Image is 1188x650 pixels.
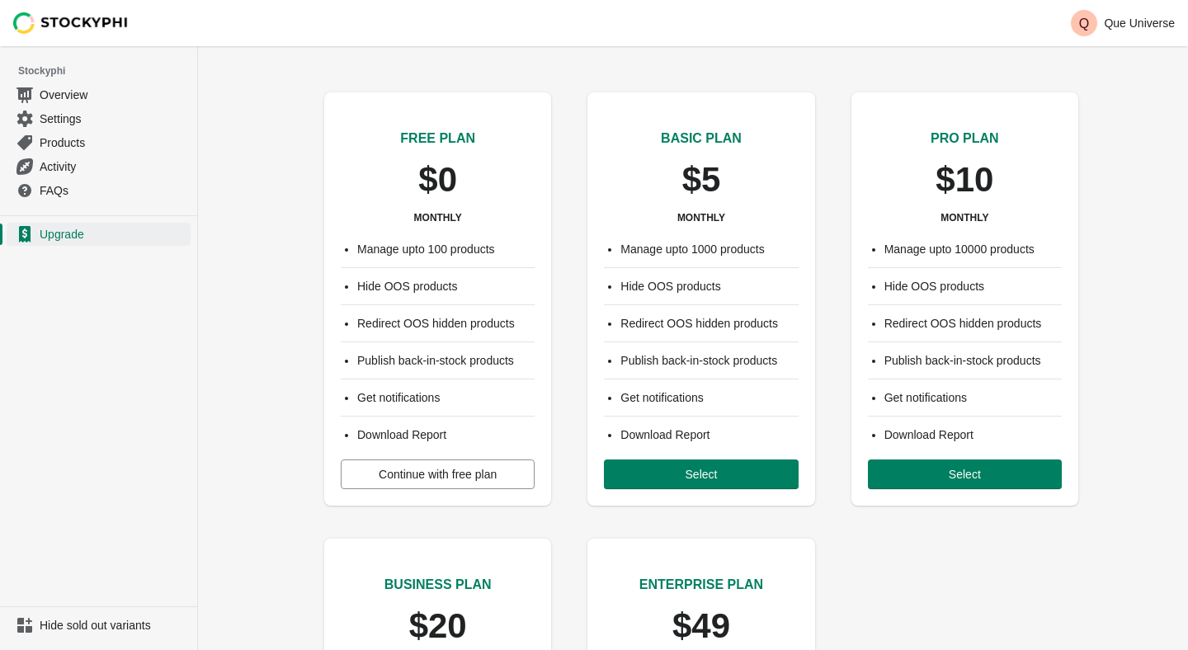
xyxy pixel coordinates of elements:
li: Redirect OOS hidden products [357,315,535,332]
span: BUSINESS PLAN [384,577,492,591]
li: Publish back-in-stock products [357,352,535,369]
h3: MONTHLY [414,211,462,224]
a: Settings [7,106,191,130]
span: Stockyphi [18,63,197,79]
li: Get notifications [357,389,535,406]
li: Download Report [357,426,535,443]
span: BASIC PLAN [661,131,742,145]
li: Redirect OOS hidden products [884,315,1062,332]
span: Select [949,468,981,481]
button: Avatar with initials QQue Universe [1064,7,1181,40]
img: Stockyphi [13,12,129,34]
span: Hide sold out variants [40,617,187,634]
span: Products [40,134,187,151]
li: Redirect OOS hidden products [620,315,798,332]
h3: MONTHLY [677,211,725,224]
span: Activity [40,158,187,175]
li: Manage upto 100 products [357,241,535,257]
span: FREE PLAN [400,131,475,145]
span: Continue with free plan [379,468,497,481]
li: Manage upto 10000 products [884,241,1062,257]
a: Activity [7,154,191,178]
button: Select [868,459,1062,489]
button: Continue with free plan [341,459,535,489]
span: Upgrade [40,226,187,243]
h3: MONTHLY [940,211,988,224]
text: Q [1079,16,1089,31]
li: Hide OOS products [357,278,535,294]
p: $20 [409,608,467,644]
a: FAQs [7,178,191,202]
span: Select [686,468,718,481]
li: Get notifications [620,389,798,406]
p: Que Universe [1104,16,1175,30]
li: Publish back-in-stock products [884,352,1062,369]
span: ENTERPRISE PLAN [639,577,763,591]
p: $10 [936,162,993,198]
span: Settings [40,111,187,127]
p: $0 [418,162,457,198]
span: PRO PLAN [931,131,999,145]
p: $49 [672,608,730,644]
p: $5 [682,162,721,198]
button: Select [604,459,798,489]
a: Overview [7,82,191,106]
a: Upgrade [7,223,191,246]
li: Download Report [620,426,798,443]
span: FAQs [40,182,187,199]
span: Avatar with initials Q [1071,10,1097,36]
a: Hide sold out variants [7,614,191,637]
li: Hide OOS products [620,278,798,294]
li: Hide OOS products [884,278,1062,294]
span: Overview [40,87,187,103]
li: Publish back-in-stock products [620,352,798,369]
li: Manage upto 1000 products [620,241,798,257]
a: Products [7,130,191,154]
li: Get notifications [884,389,1062,406]
li: Download Report [884,426,1062,443]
